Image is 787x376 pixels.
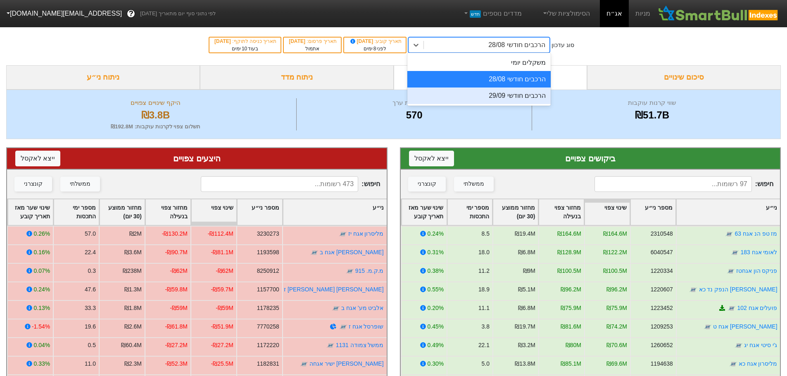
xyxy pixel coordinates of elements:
div: ממשלתי [464,180,484,189]
img: tase link [339,230,347,238]
div: ₪100.5M [557,267,581,275]
div: היקף שינויים צפויים [17,98,294,108]
span: לפי נתוני סוף יום מתאריך [DATE] [140,9,216,18]
div: תאריך כניסה לתוקף : [214,38,276,45]
div: 0.26% [34,229,50,238]
div: 1194638 [650,359,673,368]
div: ₪1.3M [124,285,142,294]
img: tase link [689,286,697,294]
div: 33.3 [85,304,96,312]
div: ₪122.2M [603,248,627,257]
div: תאריך קובע : [348,38,402,45]
div: ₪19.7M [515,322,535,331]
a: מליסרון אגח כא [738,360,777,367]
div: ₪3.8B [17,108,294,123]
div: הרכבים חודשי 28/08 [488,40,545,50]
div: Toggle SortBy [283,199,387,225]
div: 47.6 [85,285,96,294]
span: [DATE] [349,38,375,44]
div: 0.38% [427,267,443,275]
div: -₪27.2M [211,341,233,350]
div: ₪1.8M [124,304,142,312]
div: ₪2.3M [124,359,142,368]
img: tase link [726,267,735,275]
div: ₪96.2M [606,285,627,294]
div: ₪85.1M [561,359,581,368]
a: לאומי אגח 183 [740,249,777,255]
span: [DATE] [214,38,232,44]
div: לפני ימים [348,45,402,52]
div: Toggle SortBy [145,199,190,225]
div: -₪81.1M [211,248,233,257]
div: 3230273 [257,229,279,238]
button: קונצרני [408,177,446,192]
span: 10 [242,46,247,52]
div: Toggle SortBy [100,199,145,225]
button: ייצא לאקסל [409,151,454,166]
div: 1172220 [257,341,279,350]
img: tase link [731,248,739,257]
div: Toggle SortBy [676,199,780,225]
div: 0.04% [34,341,50,350]
div: -₪27.2M [165,341,188,350]
img: SmartBull [657,5,780,22]
div: 7770258 [257,322,279,331]
span: ? [129,8,133,19]
img: tase link [339,323,347,331]
a: הסימולציות שלי [538,5,594,22]
div: 11.0 [85,359,96,368]
img: tase link [310,248,319,257]
div: -₪59.7M [211,285,233,294]
div: מספר ניירות ערך [299,98,530,108]
a: שופרסל אגח ז [349,323,384,330]
div: ₪128.9M [557,248,581,257]
img: tase link [725,230,733,238]
div: ₪69.6M [606,359,627,368]
div: -₪62M [216,267,233,275]
div: 2310548 [650,229,673,238]
a: [PERSON_NAME] אגח ט [713,323,777,330]
div: 57.0 [85,229,96,238]
div: ₪164.6M [557,229,581,238]
div: 8.5 [481,229,489,238]
img: tase link [332,304,340,312]
div: 11.1 [478,304,489,312]
div: 5.0 [481,359,489,368]
div: ₪19.4M [515,229,535,238]
img: tase link [346,267,354,275]
div: הרכבים חודשי 29/09 [407,87,551,104]
div: -₪130.2M [162,229,188,238]
div: משקלים יומי [407,54,551,71]
img: tase link [728,304,736,312]
div: 1220607 [650,285,673,294]
img: tase link [735,341,743,350]
div: 0.3 [88,267,96,275]
div: -₪59.8M [165,285,188,294]
div: ₪6.8M [518,304,535,312]
div: 18.0 [478,248,489,257]
div: -₪62M [170,267,188,275]
a: מליסרון אגח יז [348,230,384,237]
div: ביקושים צפויים [409,152,772,165]
div: ₪75.9M [561,304,581,312]
div: -₪112.4M [208,229,233,238]
a: אלביט מע' אגח ב [341,305,383,311]
div: Toggle SortBy [237,199,282,225]
div: 0.49% [427,341,443,350]
div: Toggle SortBy [539,199,584,225]
div: -₪90.7M [165,248,188,257]
div: 1223452 [650,304,673,312]
a: מדדים נוספיםחדש [459,5,525,22]
div: ₪3.6M [124,248,142,257]
div: 1220334 [650,267,673,275]
div: סיכום שינויים [587,65,781,90]
img: tase link [704,323,712,331]
a: מ.ק.מ. 915 [355,267,384,274]
span: 8 [373,46,376,52]
div: 0.31% [427,248,443,257]
div: -₪51.9M [211,322,233,331]
div: 0.24% [427,229,443,238]
div: 3.8 [481,322,489,331]
div: 1209253 [650,322,673,331]
input: 473 רשומות... [201,176,358,192]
